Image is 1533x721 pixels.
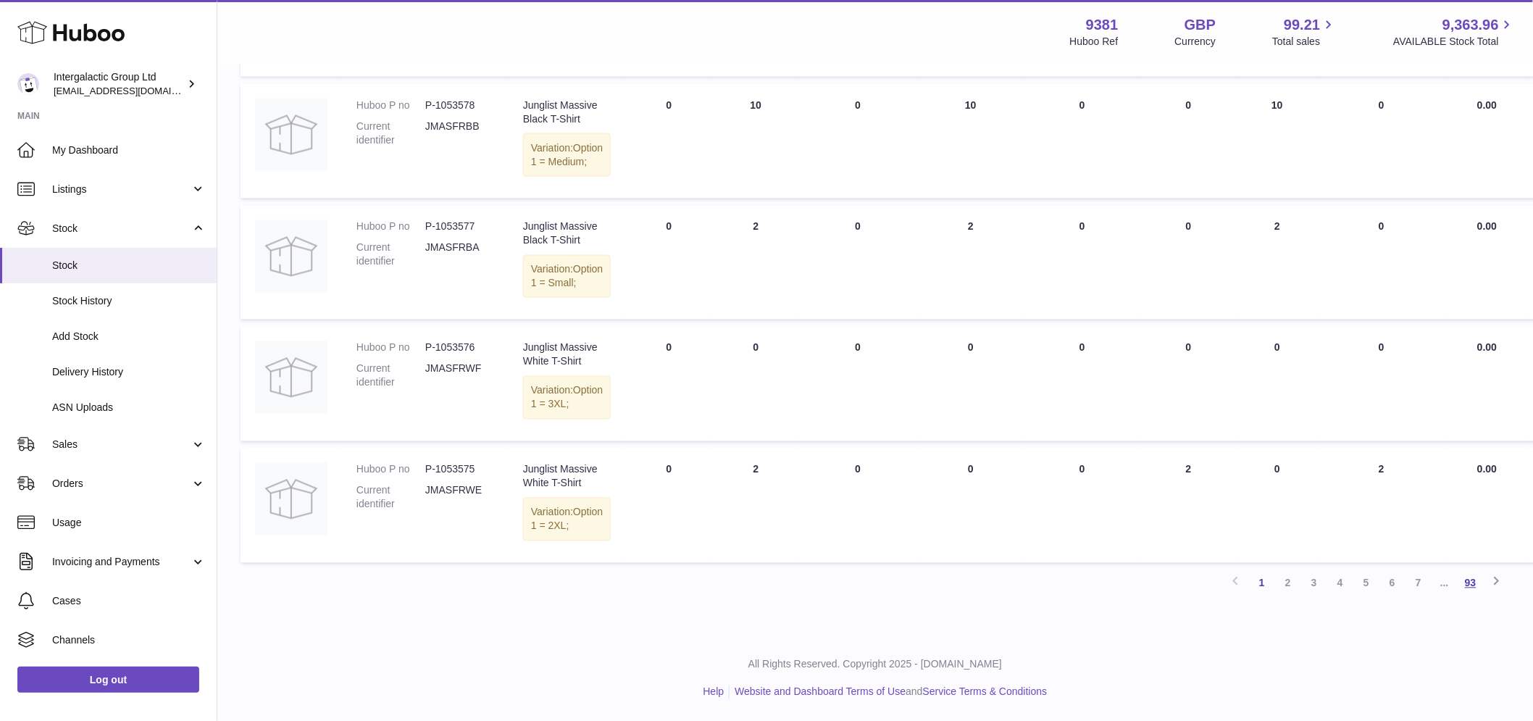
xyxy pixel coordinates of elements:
dt: Current identifier [356,120,425,147]
strong: 9381 [1086,15,1119,35]
a: 99.21 Total sales [1272,15,1337,49]
span: 9,363.96 [1442,15,1499,35]
dd: P-1053575 [425,463,494,477]
dd: P-1053578 [425,99,494,112]
span: Sales [52,438,191,451]
span: 0.00 [1477,99,1497,111]
span: ... [1432,570,1458,596]
td: 0 [799,327,916,441]
span: 0.00 [1477,464,1497,475]
span: Option 1 = Medium; [531,142,603,167]
div: Junglist Massive White T-Shirt [523,341,611,369]
td: 0 [799,84,916,199]
span: Invoicing and Payments [52,555,191,569]
dt: Huboo P no [356,220,425,234]
img: product image [255,463,327,535]
span: Add Stock [52,330,206,343]
span: Channels [52,633,206,647]
a: 4 [1327,570,1353,596]
dd: JMASFRWE [425,484,494,512]
dt: Huboo P no [356,99,425,112]
span: Stock [52,259,206,272]
span: 0 [1079,464,1085,475]
span: Listings [52,183,191,196]
span: Option 1 = 2XL; [531,507,603,532]
div: Currency [1175,35,1216,49]
td: 2 [712,206,799,320]
div: Junglist Massive White T-Shirt [523,463,611,491]
a: Help [703,686,724,698]
dd: JMASFRBA [425,241,494,269]
span: 0 [1079,221,1085,233]
span: Stock History [52,294,206,308]
span: Stock [52,222,191,236]
td: 0 [1317,84,1447,199]
td: 10 [1238,84,1317,199]
span: 0 [1079,342,1085,354]
div: Variation: [523,498,611,541]
span: 0.00 [1477,342,1497,354]
span: Cases [52,594,206,608]
span: 0 [1079,99,1085,111]
strong: GBP [1185,15,1216,35]
td: 10 [712,84,799,199]
a: 6 [1379,570,1405,596]
div: Variation: [523,133,611,177]
img: product image [255,220,327,293]
p: All Rights Reserved. Copyright 2025 - [DOMAIN_NAME] [229,658,1521,672]
dt: Huboo P no [356,341,425,355]
td: 2 [1140,449,1238,563]
span: Delivery History [52,365,206,379]
div: Variation: [523,376,611,420]
td: 0 [1317,206,1447,320]
td: 0 [799,449,916,563]
a: Service Terms & Conditions [923,686,1048,698]
span: Option 1 = Small; [531,264,603,289]
td: 0 [1140,84,1238,199]
div: Junglist Massive Black T-Shirt [523,99,611,126]
span: Total sales [1272,35,1337,49]
a: Website and Dashboard Terms of Use [735,686,906,698]
span: 0.00 [1477,221,1497,233]
span: ASN Uploads [52,401,206,414]
a: 2 [1275,570,1301,596]
img: internalAdmin-9381@internal.huboo.com [17,73,39,95]
td: 0 [712,327,799,441]
div: Junglist Massive Black T-Shirt [523,220,611,248]
span: [EMAIL_ADDRESS][DOMAIN_NAME] [54,85,213,96]
dd: JMASFRWF [425,362,494,390]
td: 0 [625,206,712,320]
img: product image [255,99,327,171]
td: 0 [1238,327,1317,441]
td: 0 [625,84,712,199]
dt: Current identifier [356,241,425,269]
dt: Current identifier [356,362,425,390]
td: 2 [916,206,1025,320]
div: Huboo Ref [1070,35,1119,49]
a: 93 [1458,570,1484,596]
span: Usage [52,516,206,530]
td: 0 [916,449,1025,563]
dt: Current identifier [356,484,425,512]
a: 3 [1301,570,1327,596]
dt: Huboo P no [356,463,425,477]
td: 0 [1317,327,1447,441]
a: Log out [17,667,199,693]
td: 0 [1140,327,1238,441]
div: Intergalactic Group Ltd [54,70,184,98]
dd: JMASFRBB [425,120,494,147]
td: 0 [1140,206,1238,320]
a: 1 [1249,570,1275,596]
span: My Dashboard [52,143,206,157]
li: and [730,685,1047,699]
a: 5 [1353,570,1379,596]
span: Orders [52,477,191,491]
td: 0 [625,327,712,441]
td: 2 [712,449,799,563]
span: AVAILABLE Stock Total [1393,35,1516,49]
dd: P-1053577 [425,220,494,234]
td: 0 [1238,449,1317,563]
td: 0 [916,327,1025,441]
td: 2 [1317,449,1447,563]
div: Variation: [523,255,611,299]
